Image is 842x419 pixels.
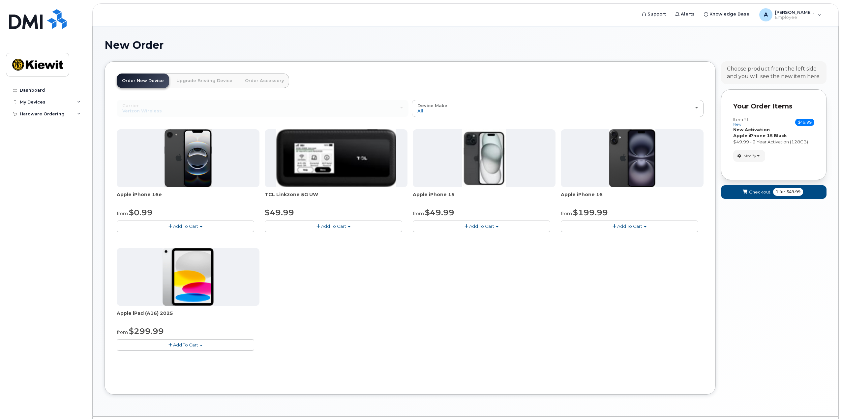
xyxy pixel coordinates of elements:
div: Apple iPad (A16) 2025 [117,310,259,323]
small: from [117,211,128,217]
button: Add To Cart [265,221,402,232]
a: Support [637,8,671,21]
a: Upgrade Existing Device [171,74,238,88]
span: $49.99 [265,208,294,217]
button: Add To Cart [413,221,550,232]
div: Anders.Melles [755,8,826,21]
a: Knowledge Base [699,8,754,21]
div: TCL Linkzone 5G UW [265,191,407,204]
span: 1 [776,189,778,195]
span: Device Make [417,103,447,108]
strong: New Activation [733,127,770,132]
span: Add To Cart [173,342,198,347]
strong: Black [774,133,787,138]
span: [PERSON_NAME].Melles [775,10,815,15]
span: Support [647,11,666,17]
div: Apple iPhone 16e [117,191,259,204]
div: Apple iPhone 15 [413,191,556,204]
span: $199.99 [573,208,608,217]
img: iphone16e.png [165,129,212,187]
h3: Item [733,117,749,127]
span: All [417,108,423,113]
span: $49.99 [787,189,800,195]
span: Knowledge Base [709,11,749,17]
h1: New Order [105,39,827,51]
div: Apple iPhone 16 [561,191,704,204]
div: Choose product from the left side and you will see the new item here. [727,65,821,80]
button: Checkout 1 for $49.99 [721,185,827,199]
span: #1 [743,117,749,122]
span: A [764,11,768,19]
small: from [117,329,128,335]
span: $0.99 [129,208,153,217]
button: Add To Cart [117,221,254,232]
span: $49.99 [425,208,454,217]
span: Add To Cart [321,224,346,229]
img: iphone15.jpg [462,129,506,187]
span: Add To Cart [469,224,494,229]
img: iphone_16_plus.png [609,129,655,187]
img: linkzone5g.png [276,129,396,187]
strong: Apple iPhone 15 [733,133,773,138]
span: $299.99 [129,326,164,336]
button: Add To Cart [117,339,254,351]
span: Alerts [681,11,695,17]
button: Add To Cart [561,221,698,232]
p: Your Order Items [733,102,814,111]
a: Alerts [671,8,699,21]
a: Order Accessory [240,74,289,88]
span: Employee [775,15,815,20]
a: Order New Device [117,74,169,88]
span: Add To Cart [617,224,642,229]
span: Checkout [749,189,770,195]
span: Modify [743,153,756,159]
small: from [561,211,572,217]
span: Add To Cart [173,224,198,229]
button: Device Make All [412,100,704,117]
small: from [413,211,424,217]
span: $49.99 [795,119,814,126]
button: Modify [733,150,765,162]
small: new [733,122,741,127]
img: ipad_11.png [163,248,214,306]
div: $49.99 - 2 Year Activation (128GB) [733,139,814,145]
iframe: Messenger Launcher [813,390,837,414]
span: for [778,189,787,195]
